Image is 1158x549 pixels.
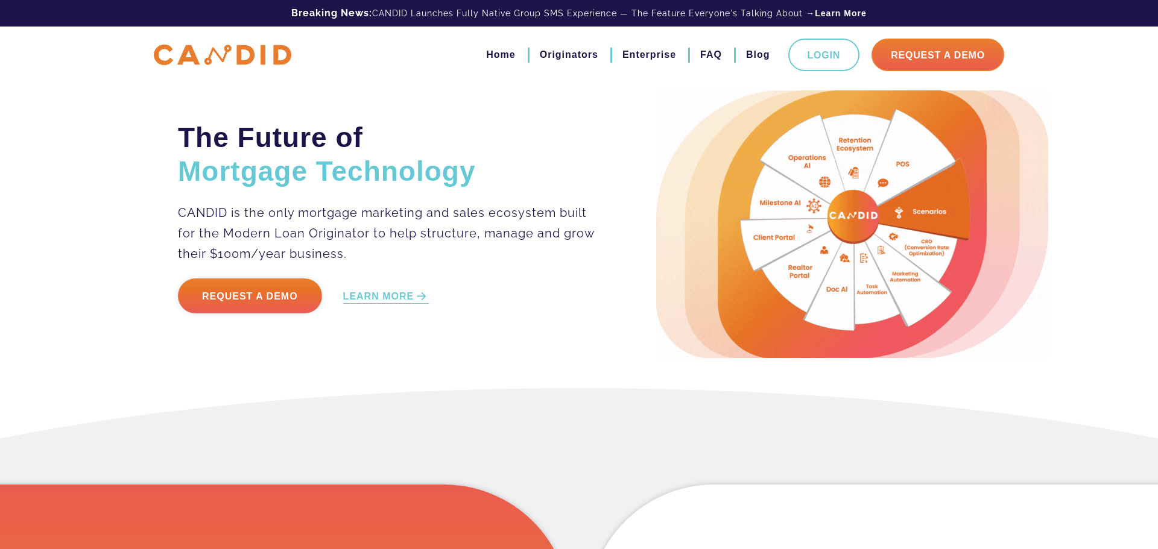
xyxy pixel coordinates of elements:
[343,290,429,304] a: LEARN MORE
[746,45,770,65] a: Blog
[656,90,1048,358] img: Candid Hero Image
[178,155,476,187] span: Mortgage Technology
[178,202,596,264] p: CANDID is the only mortgage marketing and sales ecosystem built for the Modern Loan Originator to...
[622,45,676,65] a: Enterprise
[178,121,596,188] h2: The Future of
[788,39,860,71] a: Login
[872,39,1004,71] a: Request A Demo
[815,7,866,19] a: Learn More
[486,45,515,65] a: Home
[700,45,722,65] a: FAQ
[291,7,372,19] b: Breaking News:
[178,278,322,313] a: Request a Demo
[154,45,291,66] img: CANDID APP
[540,45,598,65] a: Originators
